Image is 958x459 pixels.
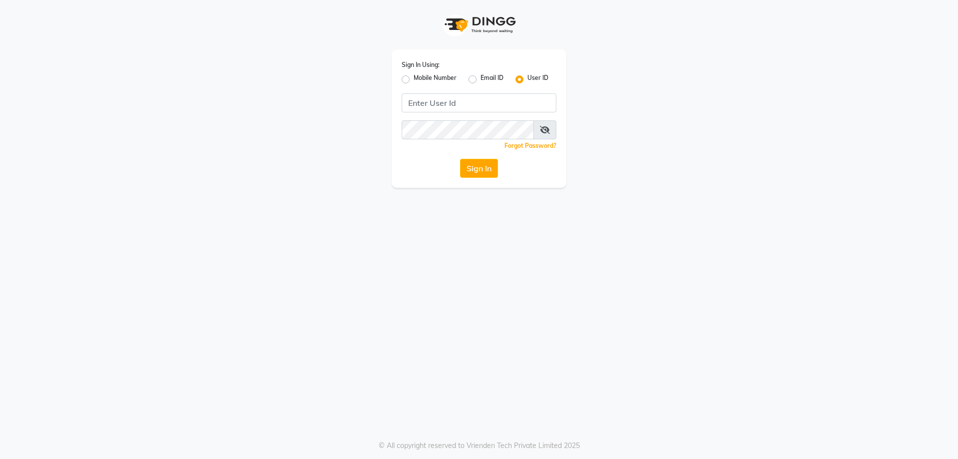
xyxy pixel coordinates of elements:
label: User ID [527,73,548,85]
label: Sign In Using: [402,60,440,69]
button: Sign In [460,159,498,178]
input: Username [402,93,556,112]
input: Username [402,120,534,139]
label: Email ID [480,73,503,85]
label: Mobile Number [414,73,457,85]
img: logo1.svg [439,10,519,39]
a: Forgot Password? [504,142,556,149]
